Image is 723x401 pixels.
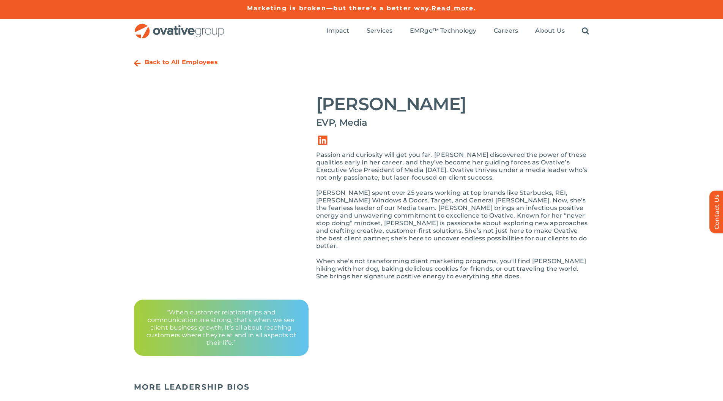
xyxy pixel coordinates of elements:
a: Impact [326,27,349,35]
p: “When customer relationships and communication are strong, that’s when we see client business gro... [143,309,299,347]
a: Back to All Employees [145,58,218,66]
a: Link to https://ovative.com/about-us/people/ [134,60,141,67]
a: Read more. [432,5,476,12]
p: Passion and curiosity will get you far. [PERSON_NAME] discovered the power of these qualities ear... [316,151,589,182]
a: Link to https://www.linkedin.com/in/anniezipfel [312,130,334,151]
a: OG_Full_horizontal_RGB [134,23,225,30]
a: Careers [494,27,518,35]
p: [PERSON_NAME] spent over 25 years working at top brands like Starbucks, REI, [PERSON_NAME] Window... [316,189,589,250]
p: When she’s not transforming client marketing programs, you’ll find [PERSON_NAME] hiking with her ... [316,257,589,280]
h5: MORE LEADERSHIP BIOS [134,382,589,392]
a: Marketing is broken—but there's a better way. [247,5,432,12]
nav: Menu [326,19,589,43]
img: Bio – Annie [134,83,309,292]
a: Search [582,27,589,35]
a: Services [367,27,393,35]
h2: [PERSON_NAME] [316,95,589,114]
h4: EVP, Media [316,117,589,128]
a: About Us [535,27,565,35]
a: EMRge™ Technology [410,27,477,35]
